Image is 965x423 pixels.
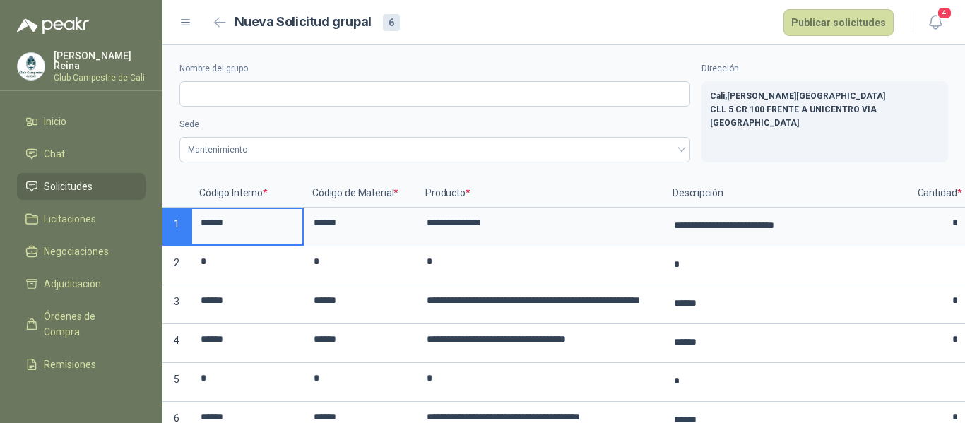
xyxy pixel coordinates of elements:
[179,118,690,131] label: Sede
[162,208,191,246] p: 1
[17,238,146,265] a: Negociaciones
[783,9,894,36] button: Publicar solicitudes
[17,17,89,34] img: Logo peakr
[710,90,940,103] p: Cali , [PERSON_NAME][GEOGRAPHIC_DATA]
[17,141,146,167] a: Chat
[417,179,664,208] p: Producto
[162,363,191,402] p: 5
[162,324,191,363] p: 4
[17,383,146,410] a: Configuración
[383,14,400,31] div: 6
[162,246,191,285] p: 2
[44,179,93,194] span: Solicitudes
[664,179,911,208] p: Descripción
[17,270,146,297] a: Adjudicación
[44,357,96,372] span: Remisiones
[17,108,146,135] a: Inicio
[17,303,146,345] a: Órdenes de Compra
[44,309,132,340] span: Órdenes de Compra
[44,114,66,129] span: Inicio
[235,12,372,32] h2: Nueva Solicitud grupal
[188,139,682,160] span: Mantenimiento
[44,244,109,259] span: Negociaciones
[937,6,952,20] span: 4
[54,51,146,71] p: [PERSON_NAME] Reina
[191,179,304,208] p: Código Interno
[54,73,146,82] p: Club Campestre de Cali
[923,10,948,35] button: 4
[17,351,146,378] a: Remisiones
[17,205,146,232] a: Licitaciones
[17,173,146,200] a: Solicitudes
[44,146,65,162] span: Chat
[162,285,191,324] p: 3
[304,179,417,208] p: Código de Material
[44,211,96,227] span: Licitaciones
[710,103,940,130] p: CLL 5 CR 100 FRENTE A UNICENTRO VIA [GEOGRAPHIC_DATA]
[44,276,101,292] span: Adjudicación
[179,62,690,76] label: Nombre del grupo
[18,53,45,80] img: Company Logo
[701,62,948,76] label: Dirección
